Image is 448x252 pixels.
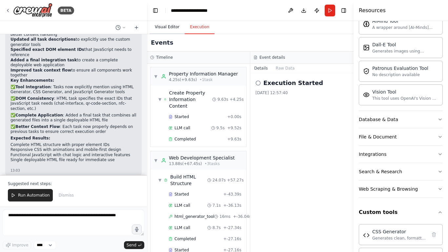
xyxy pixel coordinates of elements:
[131,24,142,31] button: Start a new chat
[359,134,397,140] div: File & Document
[10,96,136,112] p: ✅ : HTML task specifies the exact IDs that JavaScript task needs (chat-interface, qr-code-section...
[18,193,50,198] span: Run Automation
[217,97,228,102] span: 9.63s
[10,78,54,83] strong: Key Enhancements:
[154,74,158,79] span: ▼
[227,178,244,183] span: + 57.27s
[10,68,71,73] strong: Improved task context flow
[359,11,443,111] div: AI & Machine Learning
[255,90,348,95] div: [DATE] 12:57:40
[10,168,136,173] div: 13:03
[227,136,241,142] span: + 9.63s
[174,236,196,241] span: Completed
[372,49,438,54] div: Generates images using OpenAI's Dall-E model.
[171,7,219,14] nav: breadcrumb
[359,168,402,175] div: Search & Research
[169,161,202,166] span: 13.88s (+67.45s)
[174,225,190,230] span: LLM call
[15,113,63,117] strong: Complete Application
[185,20,214,34] button: Execution
[170,174,207,187] div: Build HTML Structure
[59,193,74,198] span: Dismiss
[174,114,189,119] span: Started
[359,151,386,157] div: Integrations
[169,71,238,77] div: Property Information Manager
[372,18,438,24] div: AIMind Tool
[169,90,212,109] div: Create Property Information Content
[151,38,173,47] h2: Events
[213,203,221,208] span: 7.1s
[216,125,225,131] span: 9.5s
[263,78,323,88] h2: Execution Started
[169,155,235,161] div: Web Development Specialist
[429,230,438,239] button: Delete tool
[10,68,136,78] li: to ensure all components work together
[259,55,285,60] h3: Event details
[15,85,51,89] strong: Tool Integration
[199,77,213,82] span: • 1 task
[10,136,50,140] strong: Expected Results:
[10,113,136,123] p: ✅ : Added a final task that combines all generated files into a single deployable HTML file
[10,37,136,47] li: to explicitly use the custom generator tools
[372,72,428,77] div: No description available
[359,128,443,145] button: File & Document
[132,224,142,234] button: Click to speak your automation idea
[227,114,241,119] span: + 0.00s
[205,161,220,166] span: • 3 task s
[10,37,76,42] strong: Updated all task descriptions
[10,58,77,62] strong: Added a final integration task
[233,214,251,219] span: + -36.04s
[359,7,386,14] h4: Resources
[372,236,427,241] div: Generates clean, formatted CSS code with proper indentation, organization, and comments. Supports...
[363,21,370,27] img: AIMindTool
[158,178,161,183] span: ▼
[10,153,136,158] li: Functional JavaScript with chat logic and interactive features
[12,242,28,248] span: Improve
[363,92,370,98] img: VisionTool
[359,163,443,180] button: Search & Research
[13,3,52,18] img: Logo
[55,189,77,201] button: Dismiss
[150,20,185,34] button: Visual Editor
[359,111,443,128] button: Database & Data
[15,96,54,101] strong: DOM Consistency
[359,203,443,221] button: Custom tools
[10,124,136,135] p: ✅ : Each task now properly depends on previous tasks to ensure correct execution order
[213,178,226,183] span: 24.07s
[230,97,244,102] span: + 4.25s
[372,41,438,48] div: Dall-E Tool
[223,203,241,208] span: + -36.13s
[3,241,31,249] button: Improve
[154,158,158,163] span: ▼
[10,147,136,153] li: Responsive CSS with animations and mobile-first design
[158,97,161,102] span: ▼
[8,189,53,201] button: Run Automation
[169,77,197,82] span: 4.25s (+9.63s)
[10,47,136,57] li: that JavaScript needs to reference
[151,6,160,15] button: Hide left sidebar
[359,180,443,198] button: Web Scraping & Browsing
[363,232,370,239] img: CSS Generator
[363,44,370,51] img: DallETool
[127,242,136,248] span: Send
[223,236,241,241] span: + -27.16s
[174,203,190,208] span: LLM call
[10,142,136,148] li: Complete HTML structure with proper element IDs
[15,124,60,129] strong: Better Context Flow
[10,58,136,68] li: to create a complete deployable web application
[174,214,214,219] span: html_generator_tool
[359,146,443,163] button: Integrations
[372,25,438,30] div: A wrapper around [AI-Minds]([URL][DOMAIN_NAME]). Useful for when you need answers to questions fr...
[8,181,139,186] p: Suggested next steps:
[174,192,189,197] span: Started
[359,116,398,123] div: Database & Data
[223,192,241,197] span: + -43.39s
[156,55,173,60] h3: Timeline
[250,64,272,73] button: Details
[174,125,190,131] span: LLM call
[174,136,196,142] span: Completed
[372,228,427,235] div: CSS Generator
[359,186,418,192] div: Web Scraping & Browsing
[10,85,136,95] p: ✅ : Tasks now explicitly mention using HTML Generator, CSS Generator, and JavaScript Generator tools
[10,47,84,52] strong: Specified exact DOM element IDs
